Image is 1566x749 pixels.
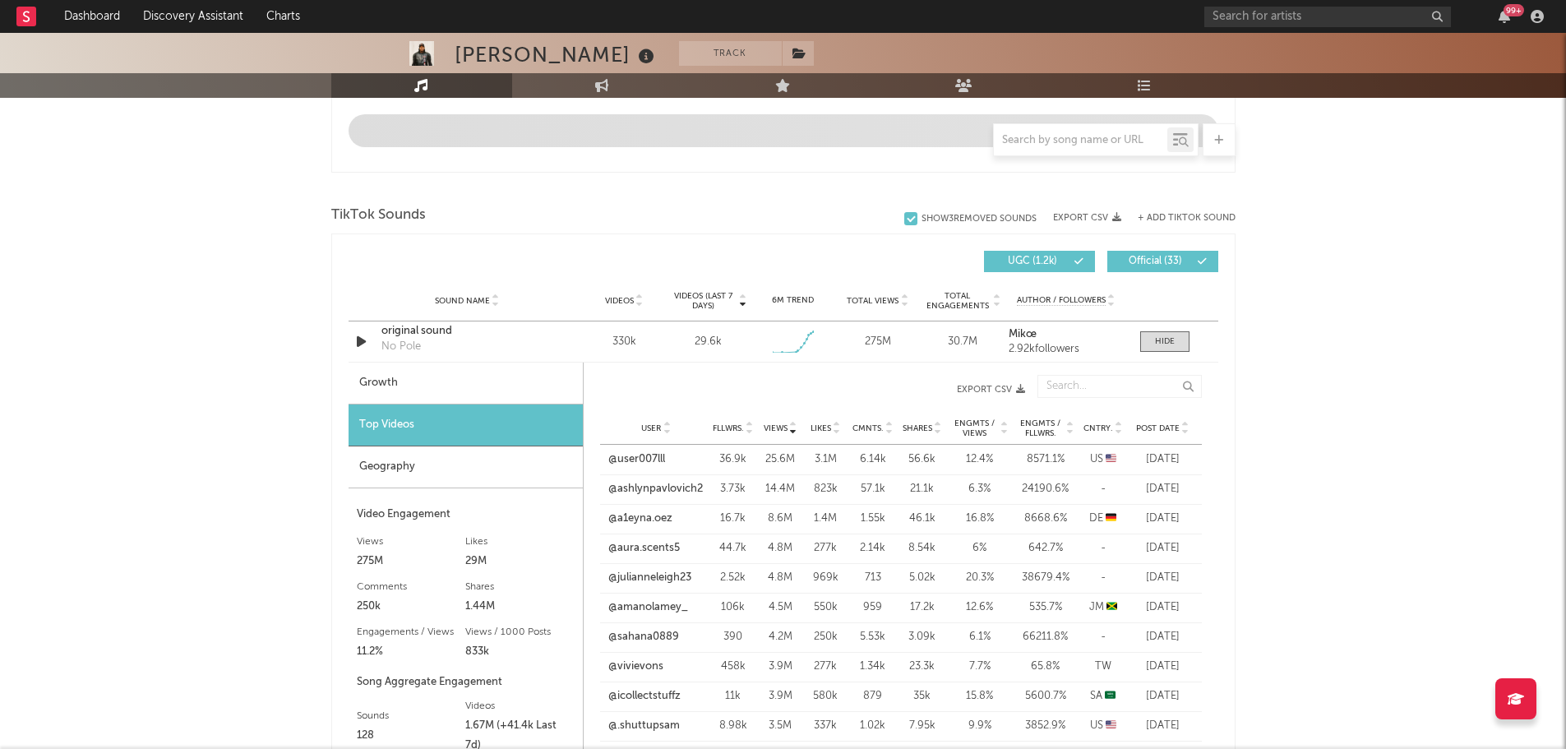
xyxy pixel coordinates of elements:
[465,642,575,662] div: 833k
[357,642,466,662] div: 11.2%
[1009,344,1123,355] div: 2.92k followers
[762,688,799,705] div: 3.9M
[713,481,754,497] div: 3.73k
[762,540,799,557] div: 4.8M
[902,688,943,705] div: 35k
[1017,599,1074,616] div: 535.7 %
[357,597,466,617] div: 250k
[1107,251,1218,272] button: Official(33)
[951,718,1009,734] div: 9.9 %
[852,688,894,705] div: 879
[762,629,799,645] div: 4.2M
[1017,659,1074,675] div: 65.8 %
[1132,718,1194,734] div: [DATE]
[465,577,575,597] div: Shares
[349,363,583,405] div: Growth
[713,659,754,675] div: 458k
[755,294,831,307] div: 6M Trend
[465,696,575,716] div: Videos
[762,451,799,468] div: 25.6M
[713,599,754,616] div: 106k
[1132,511,1194,527] div: [DATE]
[852,570,894,586] div: 713
[852,718,894,734] div: 1.02k
[713,629,754,645] div: 390
[713,423,744,433] span: Fllwrs.
[852,481,894,497] div: 57.1k
[1132,659,1194,675] div: [DATE]
[381,323,553,340] a: original sound
[1132,688,1194,705] div: [DATE]
[951,511,1009,527] div: 16.8 %
[807,688,844,705] div: 580k
[852,540,894,557] div: 2.14k
[1083,540,1124,557] div: -
[807,481,844,497] div: 823k
[1083,599,1124,616] div: JM
[807,570,844,586] div: 969k
[1083,481,1124,497] div: -
[902,599,943,616] div: 17.2k
[902,570,943,586] div: 5.02k
[1132,629,1194,645] div: [DATE]
[994,134,1167,147] input: Search by song name or URL
[1136,423,1180,433] span: Post Date
[1017,570,1074,586] div: 38679.4 %
[924,291,991,311] span: Total Engagements
[695,334,722,350] div: 29.6k
[465,622,575,642] div: Views / 1000 Posts
[951,659,1009,675] div: 7.7 %
[807,511,844,527] div: 1.4M
[1121,214,1236,223] button: + Add TikTok Sound
[762,570,799,586] div: 4.8M
[852,629,894,645] div: 5.53k
[839,334,916,350] div: 275M
[435,296,490,306] span: Sound Name
[852,423,884,433] span: Cmnts.
[1017,295,1106,306] span: Author / Followers
[608,599,688,616] a: @amanolamey_
[608,718,680,734] a: @.shuttupsam
[713,570,754,586] div: 2.52k
[762,511,799,527] div: 8.6M
[951,418,999,438] span: Engmts / Views
[357,622,466,642] div: Engagements / Views
[951,629,1009,645] div: 6.1 %
[902,718,943,734] div: 7.95k
[1017,540,1074,557] div: 642.7 %
[1106,720,1116,731] span: 🇺🇸
[605,296,634,306] span: Videos
[951,570,1009,586] div: 20.3 %
[1132,540,1194,557] div: [DATE]
[713,688,754,705] div: 11k
[1105,691,1116,701] span: 🇸🇦
[1017,718,1074,734] div: 3852.9 %
[762,659,799,675] div: 3.9M
[807,599,844,616] div: 550k
[903,423,932,433] span: Shares
[1106,454,1116,465] span: 🇺🇸
[608,481,703,497] a: @ashlynpavlovich2
[679,41,782,66] button: Track
[995,257,1070,266] span: UGC ( 1.2k )
[349,446,583,488] div: Geography
[465,532,575,552] div: Likes
[1009,329,1123,340] a: Mikœ
[807,659,844,675] div: 277k
[807,540,844,557] div: 277k
[902,540,943,557] div: 8.54k
[608,451,665,468] a: @user007lll
[670,291,737,311] span: Videos (last 7 days)
[807,718,844,734] div: 337k
[924,334,1000,350] div: 30.7M
[1083,570,1124,586] div: -
[586,334,663,350] div: 330k
[807,629,844,645] div: 250k
[617,385,1025,395] button: Export CSV
[331,206,426,225] span: TikTok Sounds
[608,511,672,527] a: @a1eyna.oez
[357,532,466,552] div: Views
[465,552,575,571] div: 29M
[1118,257,1194,266] span: Official ( 33 )
[984,251,1095,272] button: UGC(1.2k)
